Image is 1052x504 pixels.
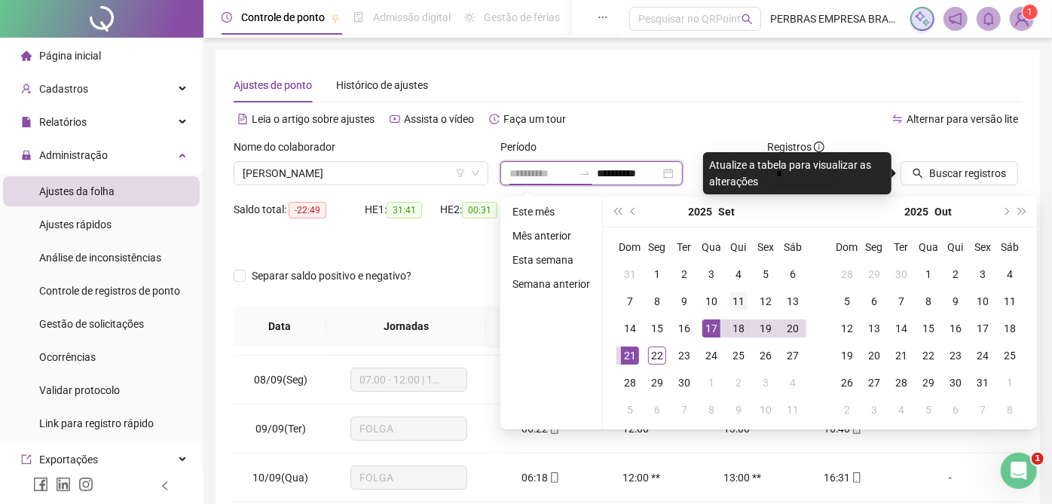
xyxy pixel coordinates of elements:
div: 18 [1001,319,1019,338]
td: 2025-09-03 [698,261,725,288]
span: instagram [78,477,93,492]
span: Buscar registros [929,165,1006,182]
td: 2025-10-24 [969,342,996,369]
td: 2025-10-08 [698,396,725,423]
div: 20 [784,319,802,338]
span: info-circle [814,142,824,152]
div: 21 [621,347,639,365]
div: 28 [838,265,856,283]
label: Nome do colaborador [234,139,345,155]
div: 28 [621,374,639,392]
td: 2025-10-13 [861,315,888,342]
span: 06:18 [521,472,548,484]
div: 11 [1001,292,1019,310]
td: 2025-10-01 [915,261,942,288]
span: Controle de registros de ponto [39,285,180,297]
div: 5 [919,401,937,419]
span: Controle de ponto [241,11,325,23]
div: 12 [838,319,856,338]
span: left [160,481,170,491]
span: home [21,50,32,61]
td: 2025-11-01 [996,369,1023,396]
td: 2025-09-26 [752,342,779,369]
td: 2025-10-02 [725,369,752,396]
div: 1 [702,374,720,392]
div: 10 [757,401,775,419]
th: Sáb [996,234,1023,261]
button: super-prev-year [609,197,625,227]
button: super-next-year [1014,197,1031,227]
div: 6 [865,292,883,310]
td: 2025-09-08 [644,288,671,315]
td: 2025-09-28 [616,369,644,396]
td: 2025-10-28 [888,369,915,396]
span: LEANDRO DOS SANTOS VIANA [243,162,479,185]
td: 2025-09-10 [698,288,725,315]
div: 27 [865,374,883,392]
th: Jornadas [326,306,486,347]
div: 27 [784,347,802,365]
span: file [21,117,32,127]
div: HE 2: [440,201,515,218]
td: 2025-10-04 [996,261,1023,288]
td: 2025-09-21 [616,342,644,369]
span: 10/09(Qua) [252,472,308,484]
div: 28 [892,374,910,392]
td: 2025-10-05 [833,288,861,315]
td: 2025-09-30 [671,369,698,396]
div: 3 [865,401,883,419]
div: 31 [974,374,992,392]
div: 25 [729,347,748,365]
div: 29 [919,374,937,392]
button: month panel [718,197,735,227]
div: 8 [648,292,666,310]
td: 2025-09-28 [833,261,861,288]
div: 1 [919,265,937,283]
div: 17 [974,319,992,338]
td: 2025-10-07 [888,288,915,315]
th: Dom [833,234,861,261]
button: month panel [935,197,953,227]
li: Mês anterior [506,227,596,245]
td: 2025-10-18 [996,315,1023,342]
div: 20 [865,347,883,365]
span: export [21,454,32,465]
button: year panel [905,197,929,227]
span: youtube [390,114,400,124]
td: 2025-09-07 [616,288,644,315]
div: 15 [648,319,666,338]
td: 2025-11-02 [833,396,861,423]
span: file-text [237,114,248,124]
div: 7 [974,401,992,419]
td: 2025-10-14 [888,315,915,342]
th: Sex [969,234,996,261]
span: 16:31 [824,472,850,484]
div: 6 [648,401,666,419]
span: Faça um tour [503,113,566,125]
li: Este mês [506,203,596,221]
div: 30 [675,374,693,392]
div: 3 [757,374,775,392]
div: 10 [702,292,720,310]
div: 23 [946,347,965,365]
td: 2025-10-11 [996,288,1023,315]
div: 22 [919,347,937,365]
div: 1 [648,265,666,283]
button: prev-year [625,197,642,227]
th: Seg [861,234,888,261]
div: 2 [675,265,693,283]
div: 24 [974,347,992,365]
div: 25 [1001,347,1019,365]
td: 2025-09-23 [671,342,698,369]
div: 24 [702,347,720,365]
td: 2025-09-11 [725,288,752,315]
span: ellipsis [598,12,608,23]
td: 2025-09-29 [861,261,888,288]
div: 18 [729,319,748,338]
span: swap [892,114,903,124]
div: 26 [838,374,856,392]
span: lock [21,150,32,160]
td: 2025-10-27 [861,369,888,396]
td: 2025-11-06 [942,396,969,423]
th: Dom [616,234,644,261]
